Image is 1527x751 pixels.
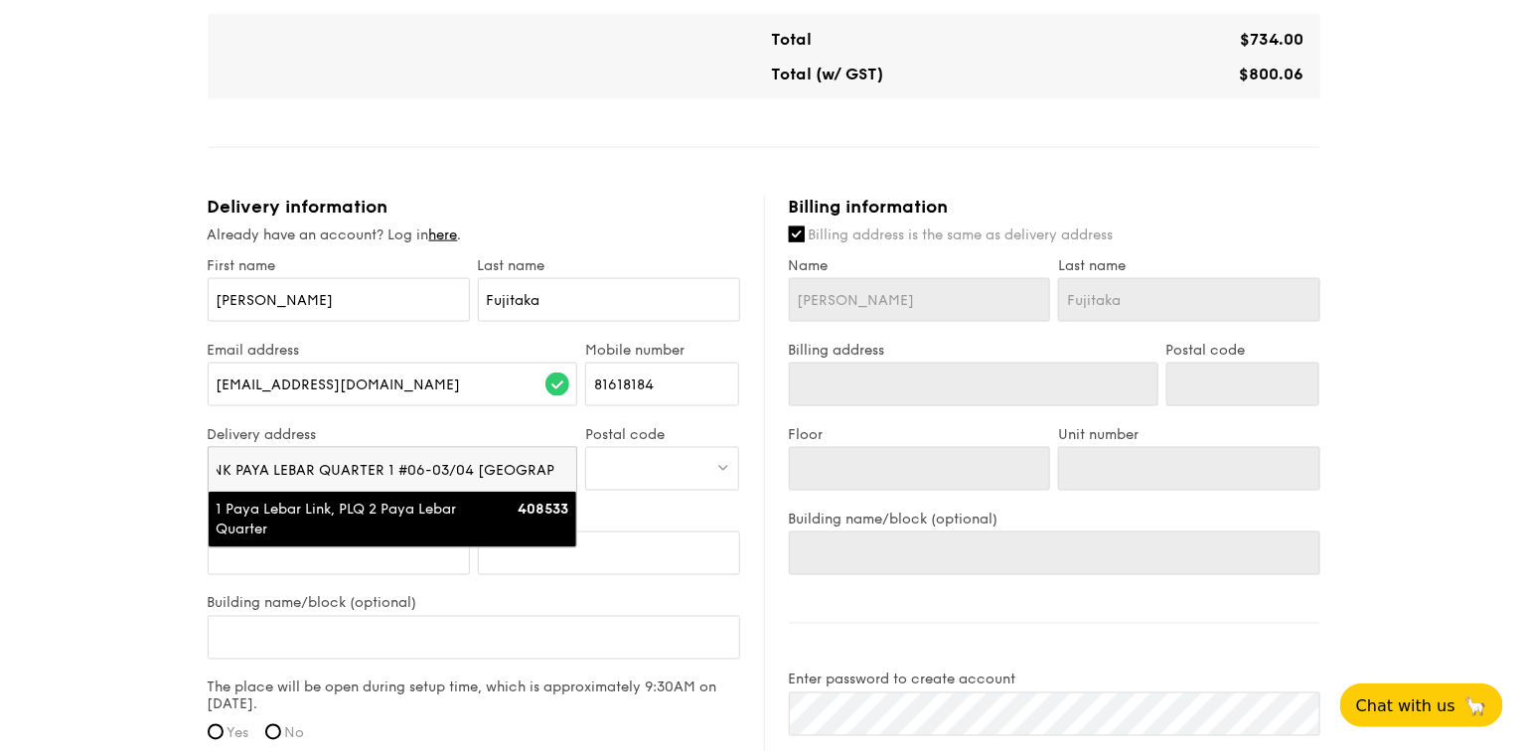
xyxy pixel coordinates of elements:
[228,725,249,742] span: Yes
[789,672,1320,688] label: Enter password to create account
[789,426,1051,443] label: Floor
[208,595,740,612] label: Building name/block (optional)
[809,226,1114,243] span: Billing address is the same as delivery address
[1058,426,1320,443] label: Unit number
[208,225,740,245] div: Already have an account? Log in .
[208,342,578,359] label: Email address
[1166,342,1320,359] label: Postal code
[545,373,569,396] img: icon-success.f839ccf9.svg
[789,196,949,218] span: Billing information
[1340,683,1503,727] button: Chat with us🦙
[208,196,388,218] span: Delivery information
[518,501,568,518] strong: 408533
[585,342,739,359] label: Mobile number
[789,511,1320,527] label: Building name/block (optional)
[1058,257,1320,274] label: Last name
[772,30,813,49] span: Total
[789,342,1158,359] label: Billing address
[1356,696,1455,715] span: Chat with us
[208,679,740,713] label: The place will be open during setup time, which is approximately 9:30AM on [DATE].
[1240,65,1304,83] span: $800.06
[429,226,458,243] a: here
[217,500,481,539] div: 1 Paya Lebar Link, PLQ 2 Paya Lebar Quarter
[716,460,730,475] img: icon-dropdown.fa26e9f9.svg
[772,65,884,83] span: Total (w/ GST)
[285,725,305,742] span: No
[265,724,281,740] input: No
[208,724,224,740] input: Yes
[1463,694,1487,717] span: 🦙
[208,426,578,443] label: Delivery address
[208,257,470,274] label: First name
[585,426,739,443] label: Postal code
[1241,30,1304,49] span: $734.00
[478,257,740,274] label: Last name
[789,257,1051,274] label: Name
[789,226,805,242] input: Billing address is the same as delivery address
[478,511,740,527] label: Unit number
